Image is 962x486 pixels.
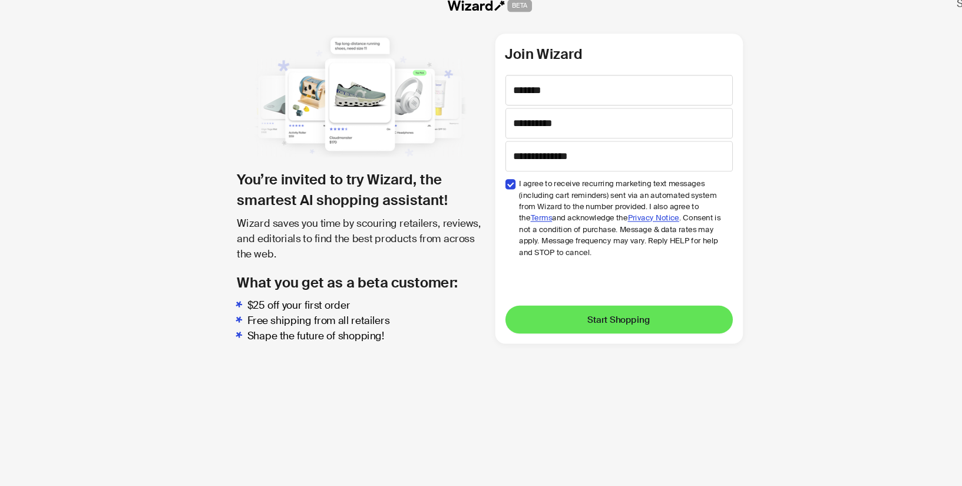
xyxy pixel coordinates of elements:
h1: You’re invited to try Wizard, the smartest AI shopping assistant! [247,173,477,211]
a: Terms [519,213,539,223]
button: Start Shopping [495,299,706,325]
div: Wizard saves you time by scouring retailers, reviews, and editorials to find the best products fr... [247,216,477,259]
a: Privacy Notice [609,213,657,223]
li: $25 off your first order [256,292,477,306]
span: Start Shopping [571,307,630,318]
span: I agree to receive recurring marketing text messages (including cart reminders) sent via an autom... [508,181,697,255]
li: Shape the future of shopping! [256,320,477,335]
h2: Join Wizard [495,57,706,76]
span: BETA [497,15,520,27]
button: Sign In [904,9,953,28]
span: Sign In [914,13,943,25]
h2: What you get as a beta customer: [247,268,477,287]
li: Free shipping from all retailers [256,306,477,320]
